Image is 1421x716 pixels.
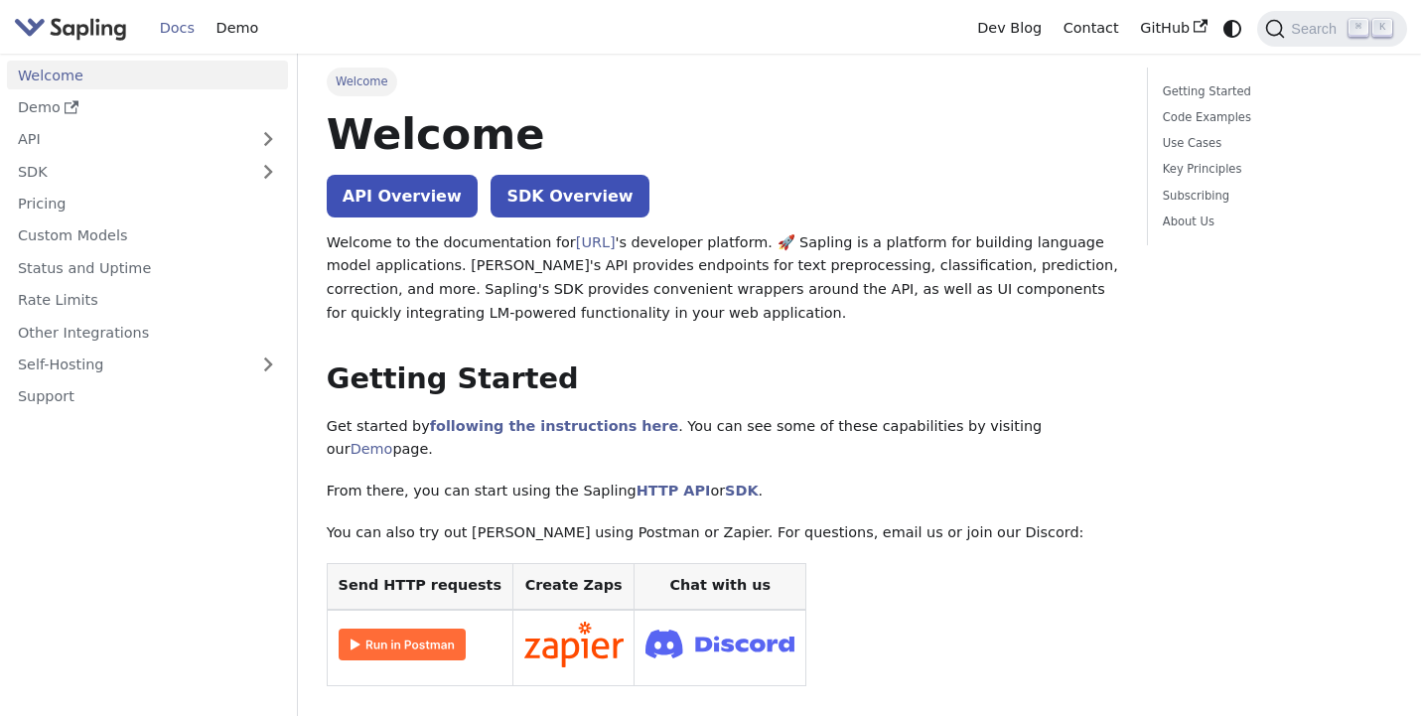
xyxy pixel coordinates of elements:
span: Search [1285,21,1349,37]
a: API Overview [327,175,478,217]
a: Pricing [7,190,288,218]
p: You can also try out [PERSON_NAME] using Postman or Zapier. For questions, email us or join our D... [327,521,1119,545]
th: Create Zaps [512,563,635,610]
button: Expand sidebar category 'API' [248,125,288,154]
img: Connect in Zapier [524,622,624,667]
a: GitHub [1129,13,1217,44]
nav: Breadcrumbs [327,68,1119,95]
a: Other Integrations [7,318,288,347]
kbd: ⌘ [1349,19,1368,37]
a: Rate Limits [7,286,288,315]
a: Sapling.ai [14,14,134,43]
a: Docs [149,13,206,44]
span: Welcome [327,68,397,95]
h2: Getting Started [327,361,1119,397]
p: From there, you can start using the Sapling or . [327,480,1119,503]
a: Contact [1053,13,1130,44]
p: Get started by . You can see some of these capabilities by visiting our page. [327,415,1119,463]
a: SDK Overview [491,175,648,217]
p: Welcome to the documentation for 's developer platform. 🚀 Sapling is a platform for building lang... [327,231,1119,326]
h1: Welcome [327,107,1119,161]
a: following the instructions here [430,418,678,434]
a: Demo [351,441,393,457]
a: HTTP API [637,483,711,499]
a: Getting Started [1163,82,1385,101]
a: Dev Blog [966,13,1052,44]
a: Subscribing [1163,187,1385,206]
kbd: K [1372,19,1392,37]
a: About Us [1163,213,1385,231]
a: Code Examples [1163,108,1385,127]
a: Demo [206,13,269,44]
a: SDK [725,483,758,499]
a: Support [7,382,288,411]
a: Key Principles [1163,160,1385,179]
button: Switch between dark and light mode (currently system mode) [1218,14,1247,43]
img: Join Discord [645,624,794,664]
a: SDK [7,157,248,186]
a: [URL] [576,234,616,250]
img: Run in Postman [339,629,466,660]
img: Sapling.ai [14,14,127,43]
button: Expand sidebar category 'SDK' [248,157,288,186]
th: Chat with us [635,563,806,610]
a: Use Cases [1163,134,1385,153]
a: Welcome [7,61,288,89]
button: Search (Command+K) [1257,11,1406,47]
a: Self-Hosting [7,351,288,379]
a: Custom Models [7,221,288,250]
th: Send HTTP requests [327,563,512,610]
a: Demo [7,93,288,122]
a: API [7,125,248,154]
a: Status and Uptime [7,253,288,282]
